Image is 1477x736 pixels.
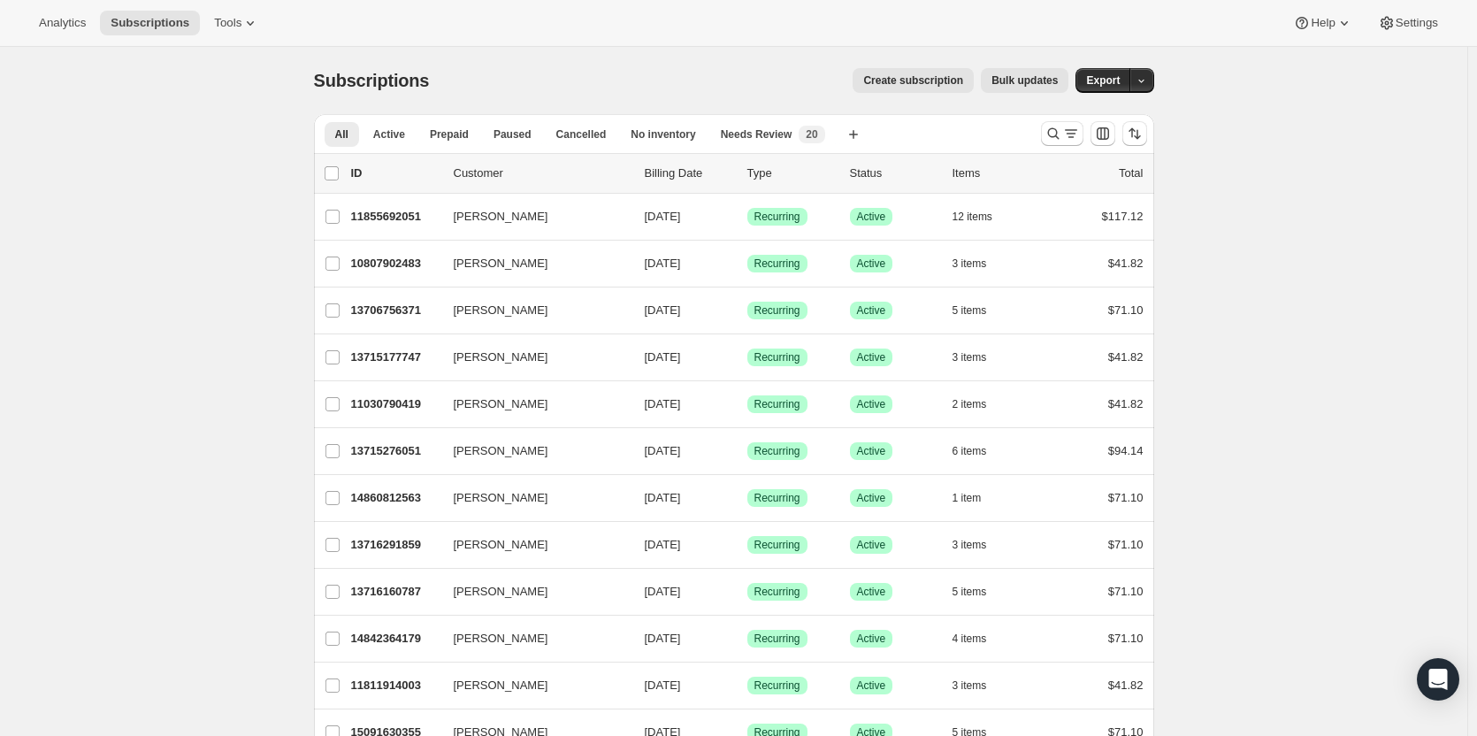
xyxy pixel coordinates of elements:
[351,630,440,648] p: 14842364179
[454,489,548,507] span: [PERSON_NAME]
[857,444,886,458] span: Active
[1108,585,1144,598] span: $71.10
[953,579,1006,604] button: 5 items
[857,632,886,646] span: Active
[953,298,1006,323] button: 5 items
[443,531,620,559] button: [PERSON_NAME]
[754,678,800,693] span: Recurring
[351,345,1144,370] div: 13715177747[PERSON_NAME][DATE]SuccessRecurringSuccessActive3 items$41.82
[454,165,631,182] p: Customer
[1108,444,1144,457] span: $94.14
[850,165,938,182] p: Status
[953,204,1012,229] button: 12 items
[351,349,440,366] p: 13715177747
[454,349,548,366] span: [PERSON_NAME]
[645,210,681,223] span: [DATE]
[454,630,548,648] span: [PERSON_NAME]
[645,303,681,317] span: [DATE]
[351,486,1144,510] div: 14860812563[PERSON_NAME][DATE]SuccessRecurringSuccessActive1 item$71.10
[1119,165,1143,182] p: Total
[494,127,532,142] span: Paused
[857,257,886,271] span: Active
[351,165,440,182] p: ID
[953,632,987,646] span: 4 items
[1122,121,1147,146] button: Sort the results
[1108,678,1144,692] span: $41.82
[754,632,800,646] span: Recurring
[443,203,620,231] button: [PERSON_NAME]
[953,538,987,552] span: 3 items
[953,491,982,505] span: 1 item
[454,395,548,413] span: [PERSON_NAME]
[351,302,440,319] p: 13706756371
[351,165,1144,182] div: IDCustomerBilling DateTypeStatusItemsTotal
[645,397,681,410] span: [DATE]
[1086,73,1120,88] span: Export
[351,489,440,507] p: 14860812563
[454,302,548,319] span: [PERSON_NAME]
[454,677,548,694] span: [PERSON_NAME]
[754,585,800,599] span: Recurring
[373,127,405,142] span: Active
[754,397,800,411] span: Recurring
[754,350,800,364] span: Recurring
[754,491,800,505] span: Recurring
[754,303,800,318] span: Recurring
[454,536,548,554] span: [PERSON_NAME]
[857,678,886,693] span: Active
[351,673,1144,698] div: 11811914003[PERSON_NAME][DATE]SuccessRecurringSuccessActive3 items$41.82
[839,122,868,147] button: Create new view
[953,397,987,411] span: 2 items
[645,678,681,692] span: [DATE]
[351,251,1144,276] div: 10807902483[PERSON_NAME][DATE]SuccessRecurringSuccessActive3 items$41.82
[1108,491,1144,504] span: $71.10
[351,583,440,601] p: 13716160787
[443,578,620,606] button: [PERSON_NAME]
[351,442,440,460] p: 13715276051
[111,16,189,30] span: Subscriptions
[857,210,886,224] span: Active
[953,251,1006,276] button: 3 items
[351,298,1144,323] div: 13706756371[PERSON_NAME][DATE]SuccessRecurringSuccessActive5 items$71.10
[454,208,548,226] span: [PERSON_NAME]
[857,538,886,552] span: Active
[351,392,1144,417] div: 11030790419[PERSON_NAME][DATE]SuccessRecurringSuccessActive2 items$41.82
[100,11,200,35] button: Subscriptions
[953,303,987,318] span: 5 items
[721,127,792,142] span: Needs Review
[1108,538,1144,551] span: $71.10
[645,538,681,551] span: [DATE]
[1367,11,1449,35] button: Settings
[443,343,620,372] button: [PERSON_NAME]
[351,533,1144,557] div: 13716291859[PERSON_NAME][DATE]SuccessRecurringSuccessActive3 items$71.10
[1108,350,1144,364] span: $41.82
[953,210,992,224] span: 12 items
[1041,121,1083,146] button: Search and filter results
[1311,16,1335,30] span: Help
[1108,257,1144,270] span: $41.82
[351,208,440,226] p: 11855692051
[645,632,681,645] span: [DATE]
[953,533,1006,557] button: 3 items
[981,68,1068,93] button: Bulk updates
[443,437,620,465] button: [PERSON_NAME]
[203,11,270,35] button: Tools
[351,626,1144,651] div: 14842364179[PERSON_NAME][DATE]SuccessRecurringSuccessActive4 items$71.10
[857,491,886,505] span: Active
[863,73,963,88] span: Create subscription
[443,671,620,700] button: [PERSON_NAME]
[953,345,1006,370] button: 3 items
[857,350,886,364] span: Active
[1417,658,1459,701] div: Open Intercom Messenger
[454,255,548,272] span: [PERSON_NAME]
[953,626,1006,651] button: 4 items
[857,585,886,599] span: Active
[39,16,86,30] span: Analytics
[1108,397,1144,410] span: $41.82
[645,257,681,270] span: [DATE]
[953,673,1006,698] button: 3 items
[953,392,1006,417] button: 2 items
[351,579,1144,604] div: 13716160787[PERSON_NAME][DATE]SuccessRecurringSuccessActive5 items$71.10
[631,127,695,142] span: No inventory
[857,397,886,411] span: Active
